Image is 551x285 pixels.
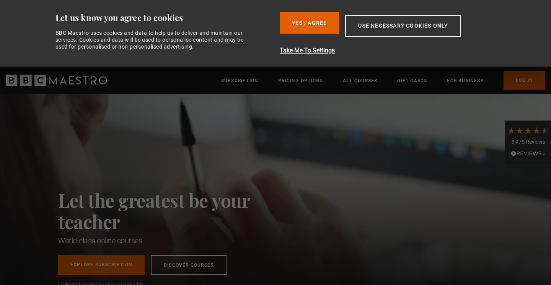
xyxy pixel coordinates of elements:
div: BBC Maestro uses cookies and data to help us to deliver and maintain our services. Cookies and da... [55,29,252,50]
a: All Courses [343,77,377,85]
a: Gift Cards [397,77,427,85]
h1: World-class online courses [58,235,284,246]
button: Use necessary cookies only [345,15,461,37]
button: Yes I Agree [280,12,339,34]
a: Subscription [221,77,258,85]
a: Log In [504,71,545,90]
img: REVIEWS.io [511,151,545,156]
h2: Let the greatest be your teacher [58,189,284,232]
div: Read All Reviews [507,150,549,159]
a: Pricing Options [278,77,323,85]
div: 4.7 Stars [507,126,549,135]
button: Take Me To Settings [280,46,501,55]
nav: Primary [221,71,545,90]
div: 5,975 Reviews [507,138,549,146]
a: For business [447,77,483,85]
svg: BBC Maestro [6,75,107,86]
div: Let us know you agree to cookies [55,12,274,23]
div: 5,975 ReviewsRead All Reviews [505,121,551,165]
